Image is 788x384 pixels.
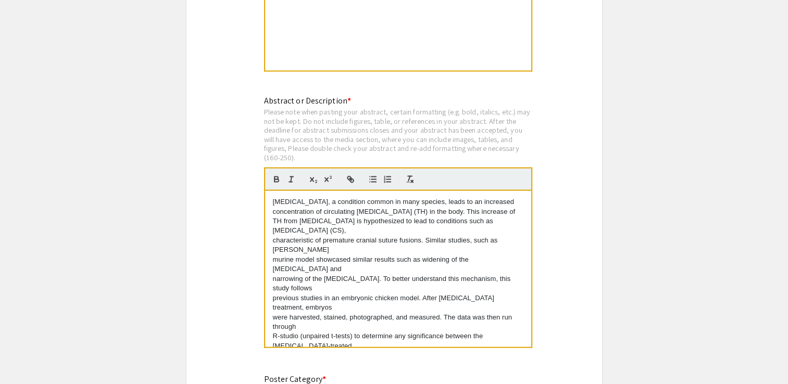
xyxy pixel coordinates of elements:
p: previous studies in an embryonic chicken model. After [MEDICAL_DATA] treatment, embryos [273,293,523,313]
p: [MEDICAL_DATA], a condition common in many species, leads to an increased [273,197,523,207]
p: characteristic of premature cranial suture fusions. Similar studies, such as [PERSON_NAME] [273,236,523,255]
p: concentration of circulating [MEDICAL_DATA] (TH) in the body. This increase of TH from [MEDICAL_D... [273,207,523,236]
p: murine model showcased similar results such as widening of the [MEDICAL_DATA] and [273,255,523,274]
p: R-studio (unpaired t-tests) to determine any significance between the [MEDICAL_DATA]-treated [273,331,523,351]
p: narrowing of the [MEDICAL_DATA]. To better understand this mechanism, this study follows [273,274,523,293]
p: were harvested, stained, photographed, and measured. The data was then run through [273,313,523,332]
iframe: Chat [8,337,44,376]
div: Please note when pasting your abstract, certain formatting (e.g. bold, italics, etc.) may not be ... [264,107,532,162]
mat-label: Abstract or Description [264,95,351,106]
